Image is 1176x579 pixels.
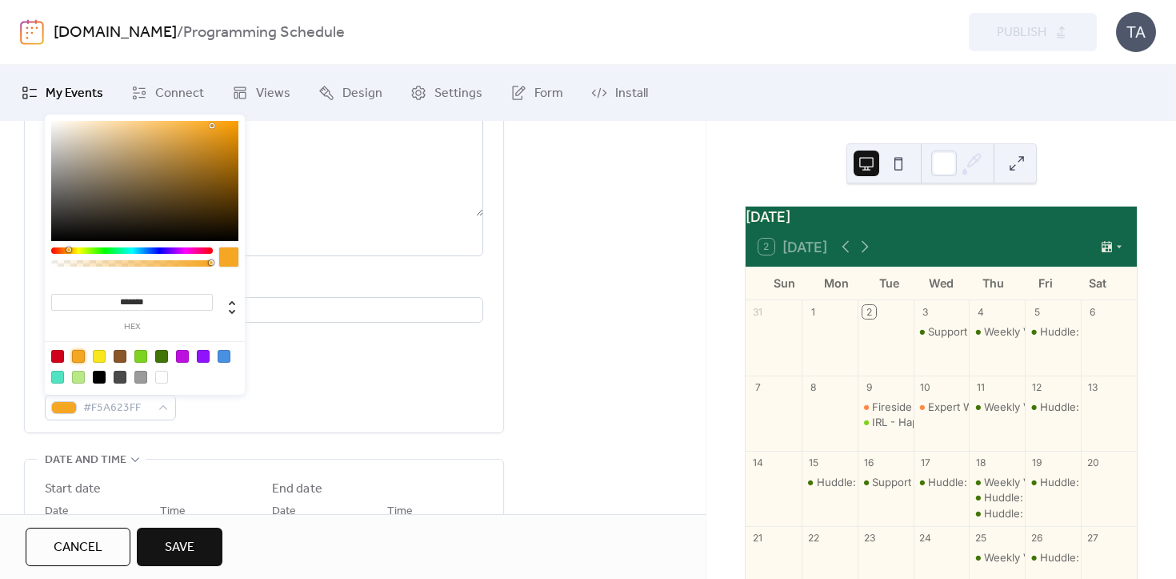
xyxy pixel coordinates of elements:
span: Time [160,502,186,521]
label: hex [51,323,213,332]
div: #4A90E2 [218,350,230,363]
div: 18 [974,456,988,469]
div: #D0021B [51,350,64,363]
span: Connect [155,84,204,103]
div: Huddle: HR & People Analytics [1025,400,1081,414]
div: 25 [974,531,988,545]
div: #BD10E0 [176,350,189,363]
div: Sun [758,267,810,300]
div: 21 [751,531,765,545]
div: Huddle: Connect! Leadership Team Coaches [1025,324,1081,339]
div: 1 [806,305,820,319]
div: Thu [967,267,1019,300]
b: / [177,18,183,48]
div: Huddle: HR-preneurs Connect [969,490,1025,505]
div: 9 [862,380,876,394]
div: Sat [1072,267,1124,300]
div: 4 [974,305,988,319]
button: Cancel [26,528,130,566]
span: Date [45,502,69,521]
b: Programming Schedule [183,18,345,48]
div: Weekly Virtual Co-working [969,550,1025,565]
div: Weekly Virtual Co-working [969,400,1025,414]
div: 23 [862,531,876,545]
div: Mon [810,267,862,300]
div: Fireside Chat: The Devil Emails at Midnight with WSJ Best-Selling Author Mita Mallick [858,400,914,414]
span: Views [256,84,290,103]
div: Weekly Virtual Co-working [984,475,1117,489]
a: [DOMAIN_NAME] [54,18,177,48]
div: Huddle: The Compensation Confidence Series: Quick Wins for Year-End Success Part 2 [914,475,970,489]
div: Huddle: HR-preneurs Connect [984,490,1138,505]
div: #9B9B9B [134,371,147,384]
div: Huddle: Navigating Interviews When You’re Experienced, Smart, and a Little Jaded [969,506,1025,521]
div: 20 [1086,456,1100,469]
span: Save [165,538,194,557]
div: Huddle: Leadership Development Session 1: Breaking Down Leadership Challenges in Your Org [802,475,858,489]
div: 17 [918,456,932,469]
button: Save [137,528,222,566]
span: Time [387,502,413,521]
div: #417505 [155,350,168,363]
div: 22 [806,531,820,545]
div: Fri [1019,267,1071,300]
div: 26 [1030,531,1044,545]
a: Design [306,71,394,115]
div: 27 [1086,531,1100,545]
div: Support Circle: Empowering Job Seekers & Career Pathfinders [914,324,970,339]
div: 24 [918,531,932,545]
div: #8B572A [114,350,126,363]
div: 31 [751,305,765,319]
div: #000000 [93,371,106,384]
a: Connect [119,71,216,115]
div: #50E3C2 [51,371,64,384]
div: 15 [806,456,820,469]
div: 19 [1030,456,1044,469]
div: [DATE] [746,207,1137,227]
span: Install [615,84,648,103]
a: My Events [10,71,115,115]
div: 2 [862,305,876,319]
a: Form [498,71,575,115]
div: TA [1116,12,1156,52]
div: 7 [751,380,765,394]
div: 6 [1086,305,1100,319]
div: 14 [751,456,765,469]
div: #FFFFFF [155,371,168,384]
div: Weekly Virtual Co-working [984,324,1117,339]
div: #4A4A4A [114,371,126,384]
img: logo [20,19,44,45]
div: Support Circle: Empowering Job Seekers & Career Pathfinders [858,475,914,489]
div: Weekly Virtual Co-working [984,550,1117,565]
div: 10 [918,380,932,394]
div: 12 [1030,380,1044,394]
a: Install [579,71,660,115]
div: Weekly Virtual Co-working [969,475,1025,489]
span: Design [342,84,382,103]
div: 11 [974,380,988,394]
div: Expert Workshop: Current Trends with Employment Law, Stock Options & Equity Grants [914,400,970,414]
div: #F8E71C [93,350,106,363]
a: Settings [398,71,494,115]
div: Location [45,275,480,295]
div: #F5A623 [72,350,85,363]
div: 3 [918,305,932,319]
div: #9013FE [197,350,210,363]
span: #F5A623FF [83,399,150,418]
div: Huddle: Building High Performance Teams in Biotech/Pharma [1025,475,1081,489]
div: Huddle: Navigating the People Function in Private Equity [1025,550,1081,565]
span: Form [534,84,563,103]
span: Cancel [54,538,102,557]
div: Tue [863,267,915,300]
div: IRL - Happy Hour LA-Metro, [GEOGRAPHIC_DATA] [872,415,1125,429]
div: 13 [1086,380,1100,394]
span: My Events [46,84,103,103]
span: Date [272,502,296,521]
div: 16 [862,456,876,469]
div: End date [272,480,322,499]
div: Weekly Virtual Co-working [984,400,1117,414]
span: Settings [434,84,482,103]
div: Start date [45,480,101,499]
div: #B8E986 [72,371,85,384]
